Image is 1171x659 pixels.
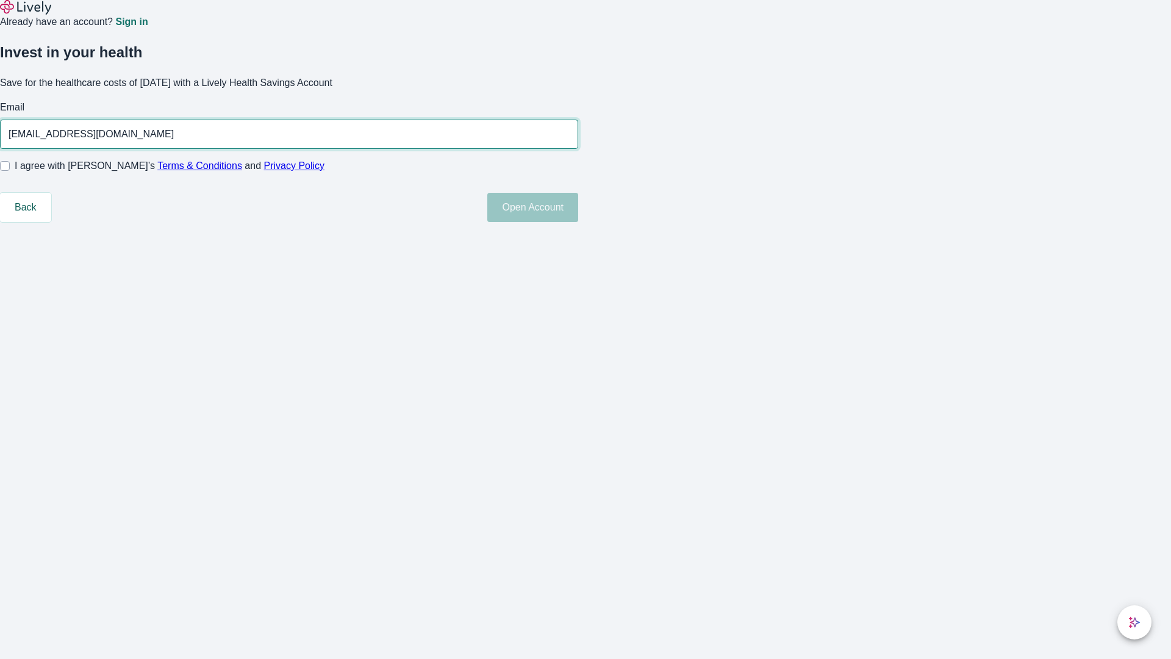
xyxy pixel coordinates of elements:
[264,160,325,171] a: Privacy Policy
[1117,605,1151,639] button: chat
[1128,616,1141,628] svg: Lively AI Assistant
[115,17,148,27] a: Sign in
[157,160,242,171] a: Terms & Conditions
[15,159,324,173] span: I agree with [PERSON_NAME]’s and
